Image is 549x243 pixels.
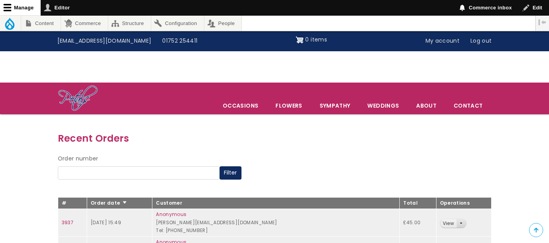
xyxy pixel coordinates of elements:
a: 3937 [62,219,73,226]
a: Content [21,16,61,31]
time: [DATE] 15:49 [91,219,121,226]
label: Order number [58,154,98,164]
a: [EMAIL_ADDRESS][DOMAIN_NAME] [52,34,157,49]
td: £45.00 [400,209,436,237]
a: Log out [465,34,497,49]
span: Weddings [359,97,407,114]
a: Flowers [267,97,310,114]
button: Vertical orientation [536,16,549,29]
a: Sympathy [311,97,359,114]
button: Filter [220,166,241,180]
td: [PERSON_NAME][EMAIL_ADDRESS][DOMAIN_NAME] Tel: [PHONE_NUMBER] [152,209,400,237]
a: 01752 254411 [157,34,203,49]
a: My account [420,34,465,49]
a: People [204,16,242,31]
span: 0 items [305,36,327,43]
a: Anonymous [156,211,186,218]
h3: Recent Orders [58,131,492,146]
th: Operations [436,197,491,209]
a: Order date [91,200,128,206]
img: Home [58,85,98,112]
th: Customer [152,197,400,209]
a: About [408,97,445,114]
a: Shopping cart 0 items [296,34,327,46]
th: # [58,197,87,209]
span: Occasions [215,97,266,114]
img: Shopping cart [296,34,304,46]
a: Configuration [151,16,204,31]
th: Total [400,197,436,209]
a: Contact [445,97,491,114]
a: Structure [108,16,151,31]
a: Commerce [61,16,107,31]
a: View [440,219,456,228]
